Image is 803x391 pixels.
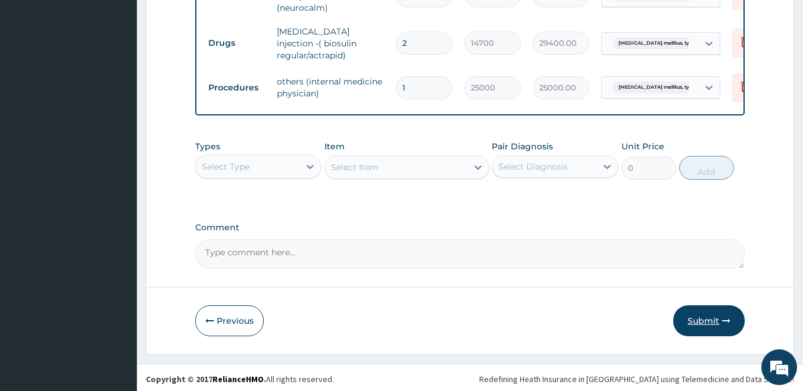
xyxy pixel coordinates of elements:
[479,373,794,385] div: Redefining Heath Insurance in [GEOGRAPHIC_DATA] using Telemedicine and Data Science!
[613,37,723,49] span: [MEDICAL_DATA] mellitus, type unspec...
[195,142,220,152] label: Types
[22,60,48,89] img: d_794563401_company_1708531726252_794563401
[213,374,264,384] a: RelianceHMO
[62,67,200,82] div: Chat with us now
[679,156,734,180] button: Add
[202,161,249,173] div: Select Type
[498,161,568,173] div: Select Diagnosis
[202,32,271,54] td: Drugs
[271,70,390,105] td: others (internal medicine physician)
[202,77,271,99] td: Procedures
[492,140,553,152] label: Pair Diagnosis
[195,6,224,35] div: Minimize live chat window
[69,118,164,239] span: We're online!
[324,140,345,152] label: Item
[195,223,745,233] label: Comment
[613,82,723,93] span: [MEDICAL_DATA] mellitus, type unspec...
[621,140,664,152] label: Unit Price
[6,262,227,304] textarea: Type your message and hit 'Enter'
[673,305,745,336] button: Submit
[271,20,390,67] td: [MEDICAL_DATA] injection -( biosulin regular/actrapid)
[146,374,266,384] strong: Copyright © 2017 .
[195,305,264,336] button: Previous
